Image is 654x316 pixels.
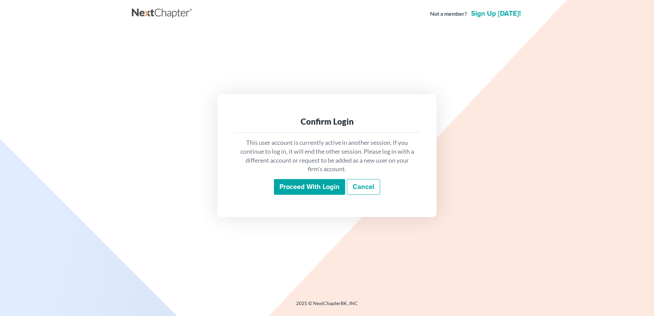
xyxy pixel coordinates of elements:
[274,179,345,195] input: Proceed with login
[239,116,415,127] div: Confirm Login
[430,10,467,18] strong: Not a member?
[239,138,415,174] p: This user account is currently active in another session. If you continue to log in, it will end ...
[470,10,522,17] a: Sign up [DATE]!
[347,179,380,195] a: Cancel
[132,300,522,312] div: 2025 © NextChapterBK, INC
